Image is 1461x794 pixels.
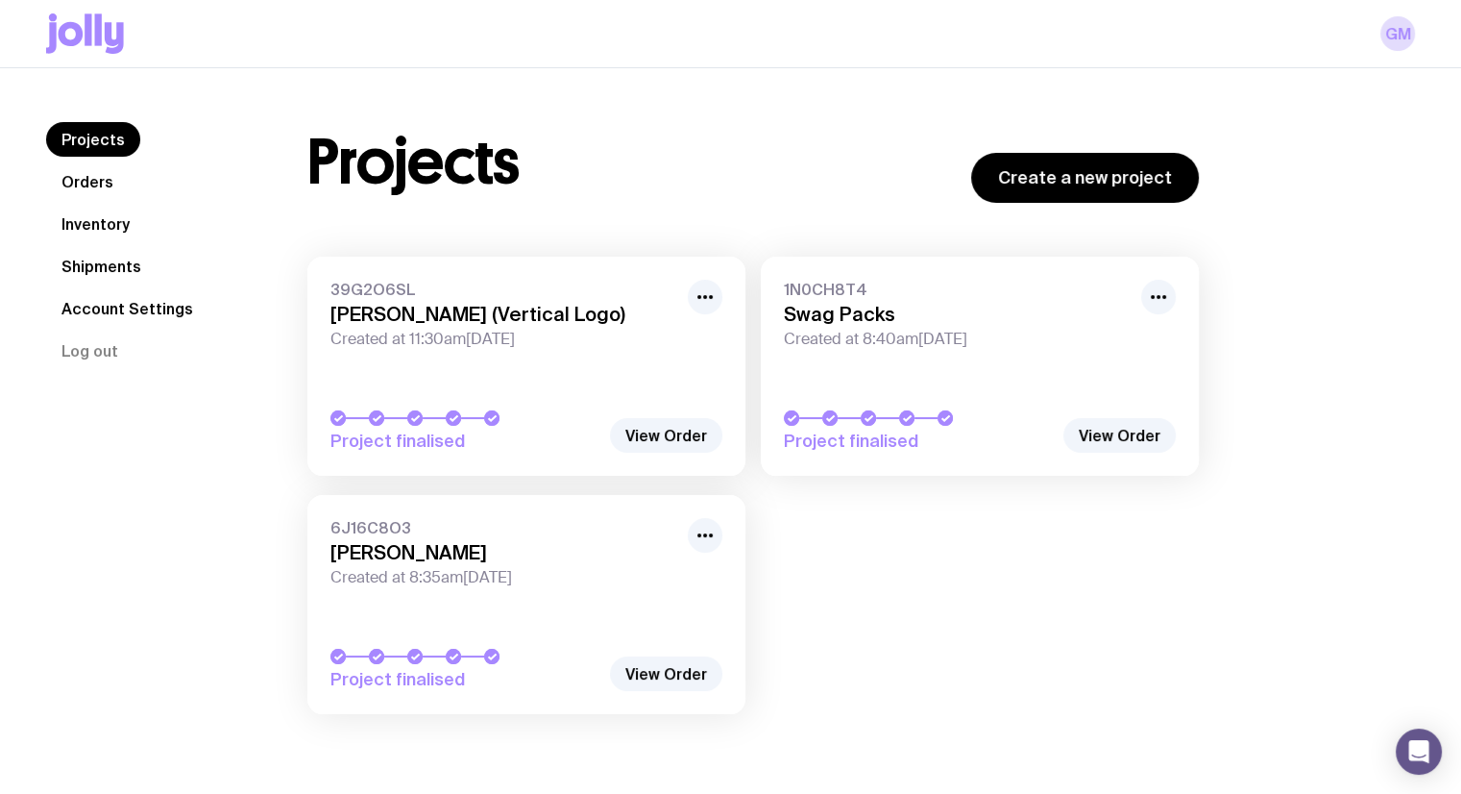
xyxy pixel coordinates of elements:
[971,153,1199,203] a: Create a new project
[330,280,676,299] span: 39G2O6SL
[46,291,208,326] a: Account Settings
[1063,418,1176,453] a: View Order
[761,257,1199,476] a: 1N0CH8T4Swag PacksCreated at 8:40am[DATE]Project finalised
[307,495,745,714] a: 6J16C8O3[PERSON_NAME]Created at 8:35am[DATE]Project finalised
[330,518,676,537] span: 6J16C8O3
[330,541,676,564] h3: [PERSON_NAME]
[784,280,1130,299] span: 1N0CH8T4
[330,668,599,691] span: Project finalised
[784,430,1053,453] span: Project finalised
[46,164,129,199] a: Orders
[330,568,676,587] span: Created at 8:35am[DATE]
[784,330,1130,349] span: Created at 8:40am[DATE]
[784,303,1130,326] h3: Swag Packs
[610,657,722,691] a: View Order
[330,303,676,326] h3: [PERSON_NAME] (Vertical Logo)
[46,334,134,368] button: Log out
[307,257,745,476] a: 39G2O6SL[PERSON_NAME] (Vertical Logo)Created at 11:30am[DATE]Project finalised
[1380,16,1415,51] a: GM
[1396,729,1442,775] div: Open Intercom Messenger
[330,430,599,453] span: Project finalised
[46,122,140,157] a: Projects
[46,249,157,284] a: Shipments
[610,418,722,453] a: View Order
[330,330,676,349] span: Created at 11:30am[DATE]
[307,132,520,193] h1: Projects
[46,207,145,241] a: Inventory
